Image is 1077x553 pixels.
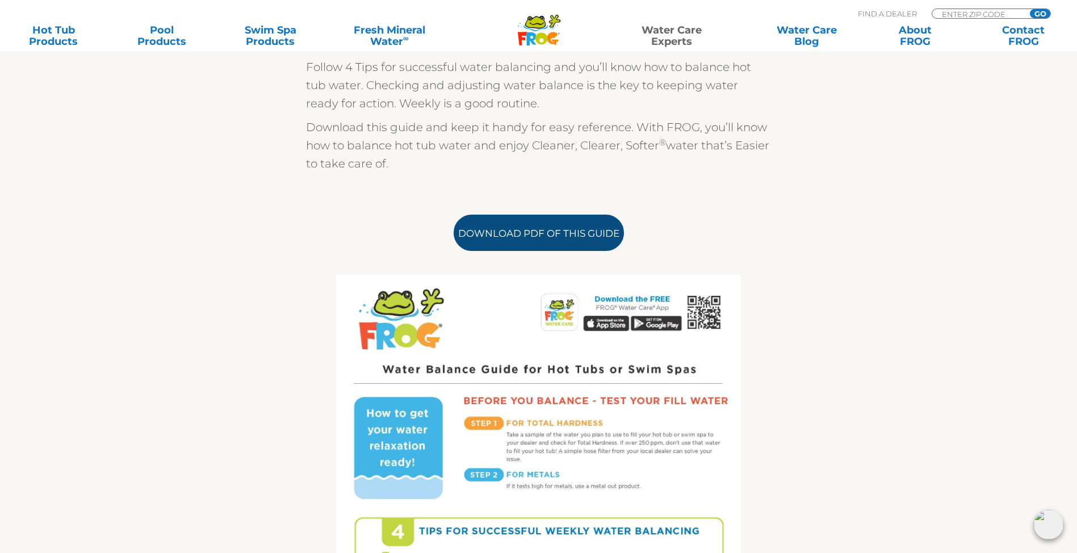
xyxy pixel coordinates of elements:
a: Water CareExperts [604,24,740,47]
p: Follow 4 Tips for successful water balancing and you’ll know how to balance hot tub water. Checki... [306,58,772,112]
a: PoolProducts [120,24,204,47]
sup: ∞ [403,33,409,43]
img: openIcon [1034,510,1063,539]
a: Download PDF of this Guide [454,215,624,251]
input: Zip Code Form [941,9,1017,19]
a: Swim SpaProducts [228,24,313,47]
p: Find A Dealer [858,9,917,19]
a: Fresh MineralWater∞ [337,24,442,47]
input: GO [1030,9,1050,18]
sup: ® [659,137,666,148]
a: Hot TubProducts [11,24,96,47]
a: AboutFROG [873,24,957,47]
a: ContactFROG [981,24,1066,47]
a: Water CareBlog [764,24,849,47]
p: Download this guide and keep it handy for easy reference. With FROG, you’ll know how to balance h... [306,118,772,173]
